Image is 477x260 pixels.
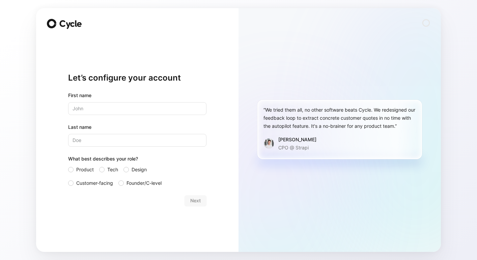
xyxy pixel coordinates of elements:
[68,91,206,99] div: First name
[278,136,316,144] div: [PERSON_NAME]
[68,123,206,131] label: Last name
[68,134,206,147] input: Doe
[132,166,147,174] span: Design
[68,155,206,166] div: What best describes your role?
[107,166,118,174] span: Tech
[76,166,94,174] span: Product
[278,144,316,152] p: CPO @ Strapi
[127,179,162,187] span: Founder/C-level
[68,102,206,115] input: John
[263,106,416,130] div: “We tried them all, no other software beats Cycle. We redesigned our feedback loop to extract con...
[68,73,206,83] h1: Let’s configure your account
[76,179,113,187] span: Customer-facing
